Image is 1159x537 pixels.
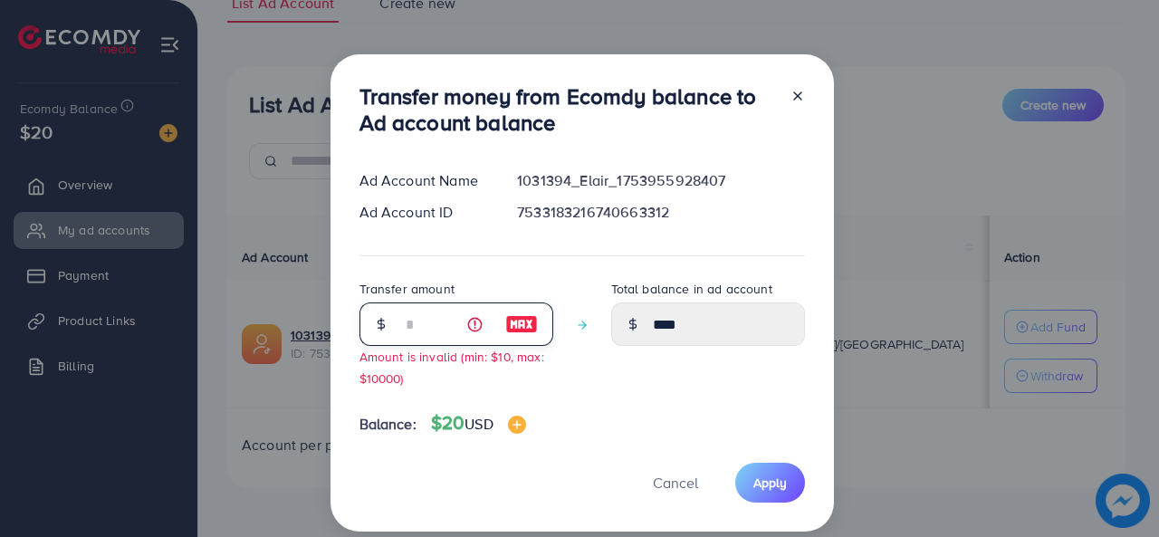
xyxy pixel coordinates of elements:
img: image [508,416,526,434]
h4: $20 [431,412,526,435]
span: Cancel [653,473,698,493]
div: 1031394_Elair_1753955928407 [503,170,819,191]
div: Ad Account ID [345,202,503,223]
button: Cancel [630,463,721,502]
small: Amount is invalid (min: $10, max: $10000) [359,348,544,386]
label: Total balance in ad account [611,280,772,298]
img: image [505,313,538,335]
label: Transfer amount [359,280,455,298]
div: 7533183216740663312 [503,202,819,223]
div: Ad Account Name [345,170,503,191]
h3: Transfer money from Ecomdy balance to Ad account balance [359,83,776,136]
button: Apply [735,463,805,502]
span: Balance: [359,414,417,435]
span: Apply [753,474,787,492]
span: USD [465,414,493,434]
